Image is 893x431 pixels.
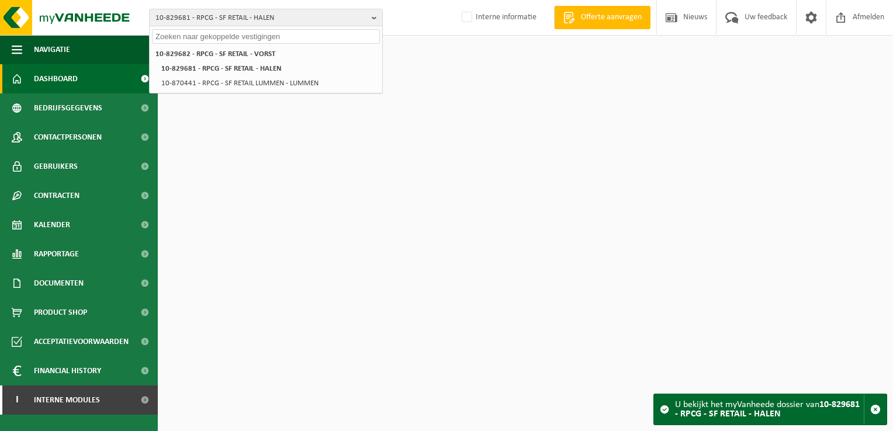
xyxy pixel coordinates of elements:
[158,76,380,91] li: 10-870441 - RPCG - SF RETAIL LUMMEN - LUMMEN
[155,50,275,58] strong: 10-829682 - RPCG - SF RETAIL - VORST
[34,385,100,415] span: Interne modules
[149,9,383,26] button: 10-829681 - RPCG - SF RETAIL - HALEN
[152,29,380,44] input: Zoeken naar gekoppelde vestigingen
[34,356,101,385] span: Financial History
[675,394,864,425] div: U bekijkt het myVanheede dossier van
[459,9,537,26] label: Interne informatie
[34,64,78,93] span: Dashboard
[161,65,282,72] strong: 10-829681 - RPCG - SF RETAIL - HALEN
[34,269,84,298] span: Documenten
[34,152,78,181] span: Gebruikers
[12,385,22,415] span: I
[34,93,102,123] span: Bedrijfsgegevens
[34,123,102,152] span: Contactpersonen
[155,9,367,27] span: 10-829681 - RPCG - SF RETAIL - HALEN
[34,35,70,64] span: Navigatie
[34,327,129,356] span: Acceptatievoorwaarden
[675,400,860,419] strong: 10-829681 - RPCG - SF RETAIL - HALEN
[34,210,70,239] span: Kalender
[34,298,87,327] span: Product Shop
[554,6,650,29] a: Offerte aanvragen
[34,181,79,210] span: Contracten
[578,12,645,23] span: Offerte aanvragen
[34,239,79,269] span: Rapportage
